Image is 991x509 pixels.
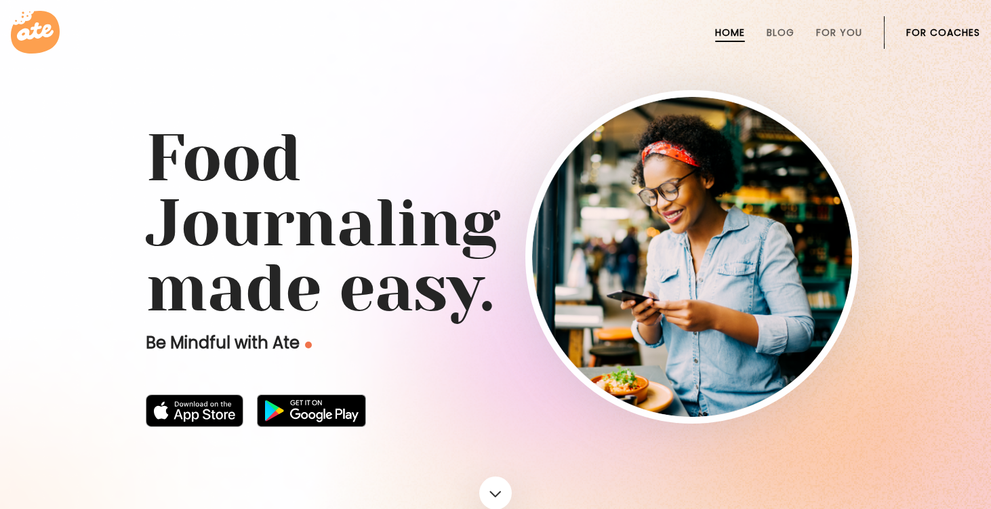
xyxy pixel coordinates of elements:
[816,27,862,38] a: For You
[715,27,745,38] a: Home
[146,394,243,427] img: badge-download-apple.svg
[146,126,845,321] h1: Food Journaling made easy.
[257,394,366,427] img: badge-download-google.png
[906,27,980,38] a: For Coaches
[532,97,852,417] img: home-hero-img-rounded.png
[767,27,794,38] a: Blog
[146,332,525,354] p: Be Mindful with Ate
